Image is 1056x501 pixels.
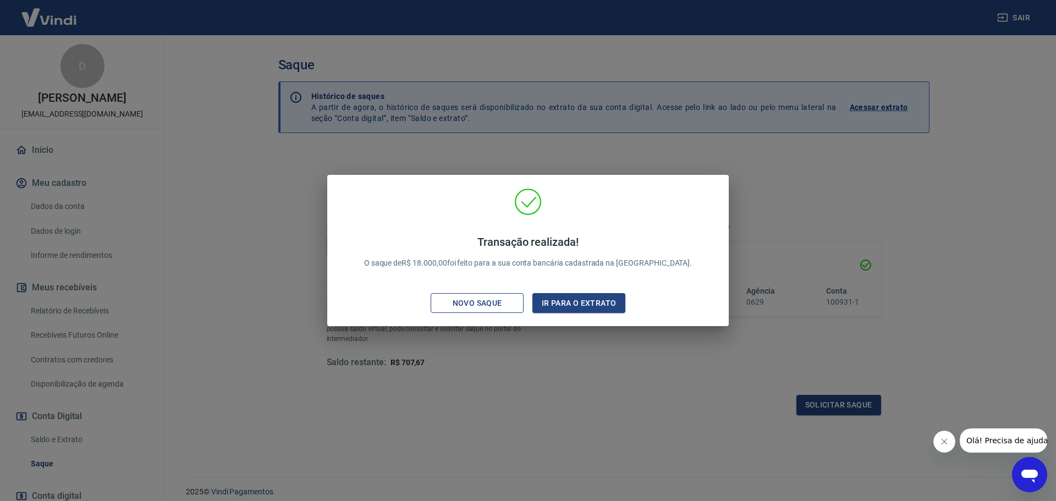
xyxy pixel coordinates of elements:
[7,8,92,16] span: Olá! Precisa de ajuda?
[532,293,625,313] button: Ir para o extrato
[364,235,692,249] h4: Transação realizada!
[1012,457,1047,492] iframe: Button to launch messaging window
[439,296,515,310] div: Novo saque
[364,235,692,269] p: O saque de R$ 18.000,00 foi feito para a sua conta bancária cadastrada na [GEOGRAPHIC_DATA].
[933,431,955,453] iframe: Close message
[431,293,524,313] button: Novo saque
[960,428,1047,453] iframe: Message from company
